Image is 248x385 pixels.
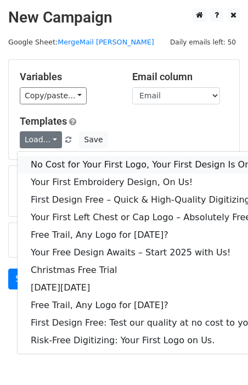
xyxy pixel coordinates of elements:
[8,8,240,27] h2: New Campaign
[8,38,154,46] small: Google Sheet:
[20,131,62,148] a: Load...
[132,71,228,83] h5: Email column
[20,87,87,104] a: Copy/paste...
[58,38,154,46] a: MergeMail [PERSON_NAME]
[20,71,116,83] h5: Variables
[79,131,108,148] button: Save
[20,115,67,127] a: Templates
[166,38,240,46] a: Daily emails left: 50
[166,36,240,48] span: Daily emails left: 50
[8,269,44,289] a: Send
